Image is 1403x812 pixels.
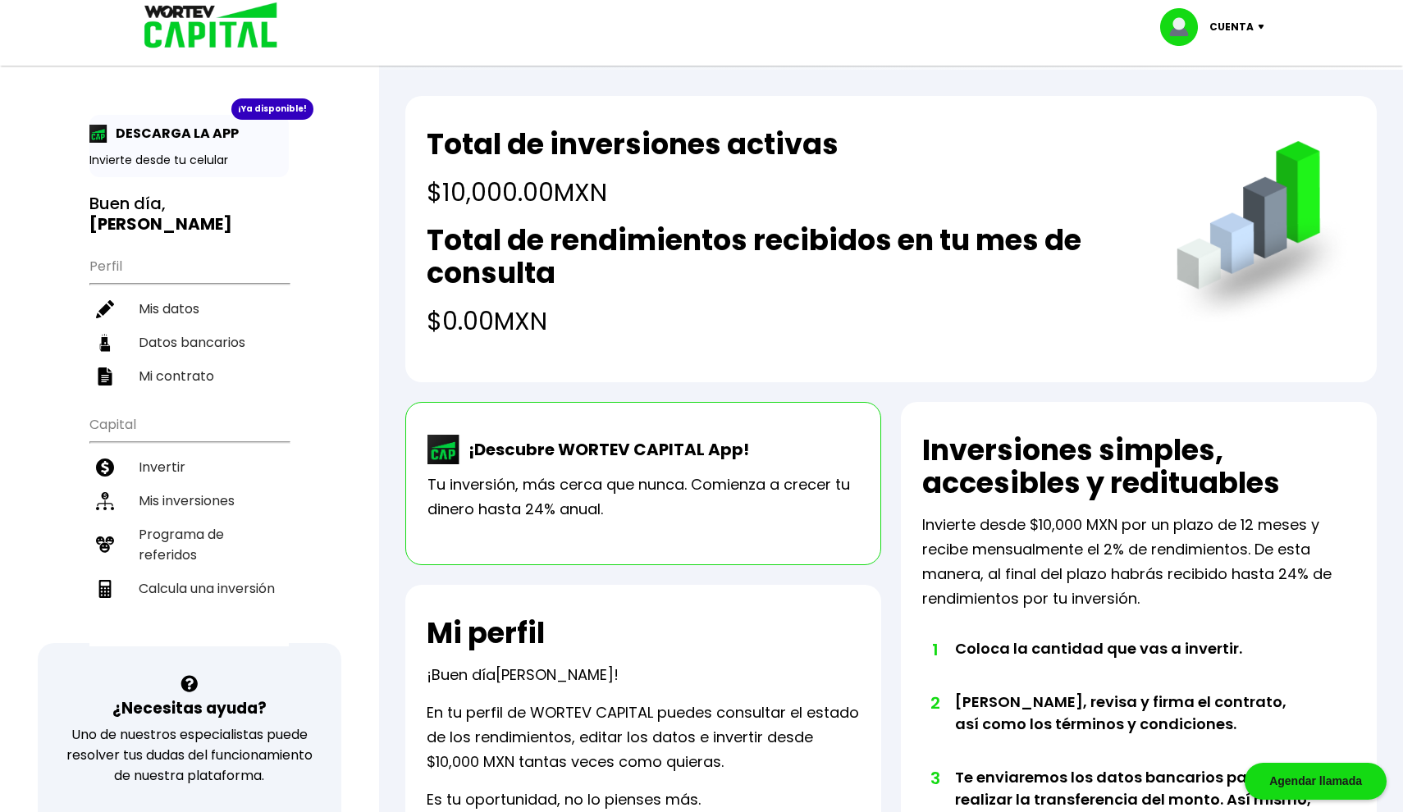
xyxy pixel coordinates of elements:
p: Es tu oportunidad, no lo pienses más. [427,787,701,812]
a: Calcula una inversión [89,572,289,605]
img: datos-icon.10cf9172.svg [96,334,114,352]
span: 2 [930,691,939,715]
h2: Total de inversiones activas [427,128,839,161]
span: 1 [930,637,939,662]
p: Tu inversión, más cerca que nunca. Comienza a crecer tu dinero hasta 24% anual. [427,472,859,522]
li: [PERSON_NAME], revisa y firma el contrato, así como los términos y condiciones. [955,691,1312,766]
div: Agendar llamada [1245,763,1387,800]
h2: Total de rendimientos recibidos en tu mes de consulta [427,224,1144,290]
img: editar-icon.952d3147.svg [96,300,114,318]
a: Programa de referidos [89,518,289,572]
h3: Buen día, [89,194,289,235]
img: wortev-capital-app-icon [427,435,460,464]
p: Invierte desde $10,000 MXN por un plazo de 12 meses y recibe mensualmente el 2% de rendimientos. ... [922,513,1355,611]
div: ¡Ya disponible! [231,98,313,120]
a: Mi contrato [89,359,289,393]
p: Cuenta [1209,15,1254,39]
a: Mis inversiones [89,484,289,518]
img: calculadora-icon.17d418c4.svg [96,580,114,598]
li: Coloca la cantidad que vas a invertir. [955,637,1312,691]
p: ¡Buen día ! [427,663,619,687]
b: [PERSON_NAME] [89,212,232,235]
p: ¡Descubre WORTEV CAPITAL App! [460,437,749,462]
ul: Perfil [89,248,289,393]
h4: $0.00 MXN [427,303,1144,340]
p: DESCARGA LA APP [107,123,239,144]
p: En tu perfil de WORTEV CAPITAL puedes consultar el estado de los rendimientos, editar los datos e... [427,700,860,774]
img: inversiones-icon.6695dc30.svg [96,492,114,510]
img: contrato-icon.f2db500c.svg [96,367,114,385]
h3: ¿Necesitas ayuda? [112,696,267,720]
a: Datos bancarios [89,326,289,359]
img: grafica.516fef24.png [1169,141,1355,327]
img: icon-down [1254,25,1276,30]
p: Invierte desde tu celular [89,152,289,169]
h4: $10,000.00 MXN [427,174,839,211]
p: Uno de nuestros especialistas puede resolver tus dudas del funcionamiento de nuestra plataforma. [59,724,319,786]
a: Invertir [89,450,289,484]
img: app-icon [89,125,107,143]
img: profile-image [1160,8,1209,46]
span: [PERSON_NAME] [496,664,614,685]
img: invertir-icon.b3b967d7.svg [96,458,114,477]
a: Mis datos [89,292,289,326]
img: recomiendanos-icon.9b8e9327.svg [96,536,114,554]
span: 3 [930,766,939,791]
h2: Inversiones simples, accesibles y redituables [922,434,1355,500]
ul: Capital [89,406,289,646]
h2: Mi perfil [427,617,545,650]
